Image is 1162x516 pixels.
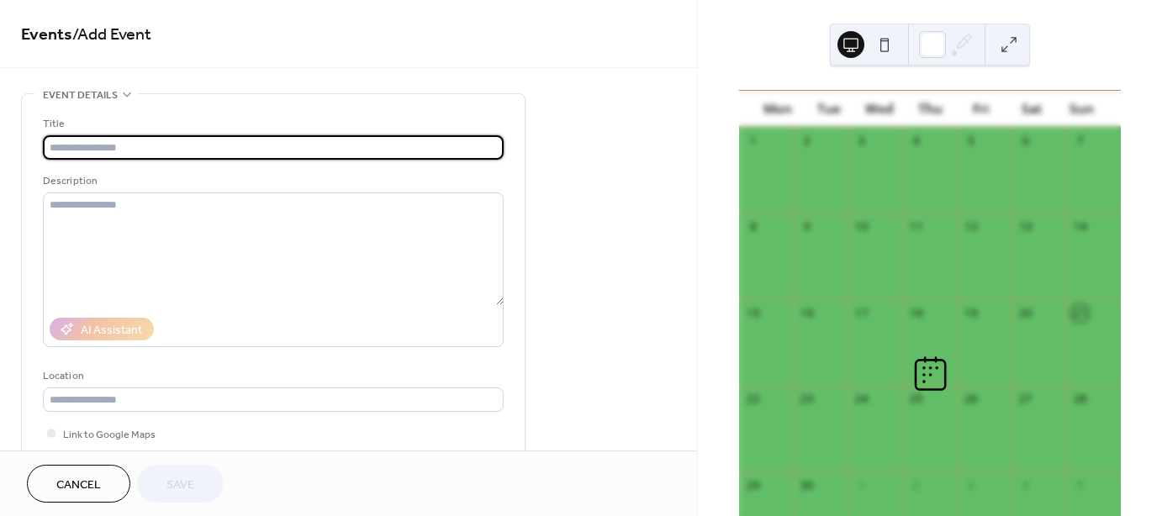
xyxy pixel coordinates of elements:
[43,115,500,133] div: Title
[745,134,760,149] div: 1
[1006,91,1056,127] div: Sat
[964,305,979,320] div: 19
[745,305,760,320] div: 15
[753,91,803,127] div: Mon
[964,477,979,492] div: 3
[1057,91,1107,127] div: Sun
[1072,392,1087,407] div: 28
[909,134,924,149] div: 4
[1018,392,1033,407] div: 27
[964,392,979,407] div: 26
[56,477,101,494] span: Cancel
[905,91,955,127] div: Thu
[854,392,869,407] div: 24
[43,87,118,104] span: Event details
[1072,219,1087,234] div: 14
[1072,477,1087,492] div: 5
[800,477,815,492] div: 30
[964,219,979,234] div: 12
[1018,477,1033,492] div: 4
[854,477,869,492] div: 1
[909,219,924,234] div: 11
[21,18,72,51] a: Events
[745,219,760,234] div: 8
[1072,134,1087,149] div: 7
[964,134,979,149] div: 5
[63,426,156,444] span: Link to Google Maps
[854,134,869,149] div: 3
[43,367,500,385] div: Location
[909,392,924,407] div: 25
[955,91,1006,127] div: Fri
[854,91,905,127] div: Wed
[1018,134,1033,149] div: 6
[1018,305,1033,320] div: 20
[854,305,869,320] div: 17
[800,392,815,407] div: 23
[745,392,760,407] div: 22
[909,305,924,320] div: 18
[1072,305,1087,320] div: 21
[72,18,151,51] span: / Add Event
[745,477,760,492] div: 29
[800,134,815,149] div: 2
[43,172,500,190] div: Description
[854,219,869,234] div: 10
[909,477,924,492] div: 2
[1018,219,1033,234] div: 13
[800,219,815,234] div: 9
[27,465,130,503] button: Cancel
[803,91,853,127] div: Tue
[800,305,815,320] div: 16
